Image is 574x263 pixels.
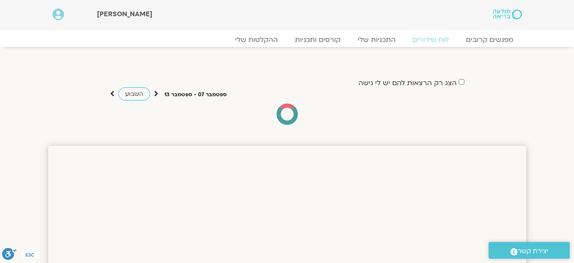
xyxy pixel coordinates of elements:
[358,79,457,87] label: הצג רק הרצאות להם יש לי גישה
[404,35,457,44] a: לוח שידורים
[164,90,227,99] p: ספטמבר 07 - ספטמבר 13
[52,35,522,44] nav: Menu
[518,245,548,257] span: יצירת קשר
[97,9,152,19] span: [PERSON_NAME]
[286,35,349,44] a: קורסים ותכניות
[489,242,570,259] a: יצירת קשר
[125,90,143,98] span: השבוע
[457,35,522,44] a: מפגשים קרובים
[227,35,286,44] a: ההקלטות שלי
[349,35,404,44] a: התכניות שלי
[118,87,150,100] a: השבוע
